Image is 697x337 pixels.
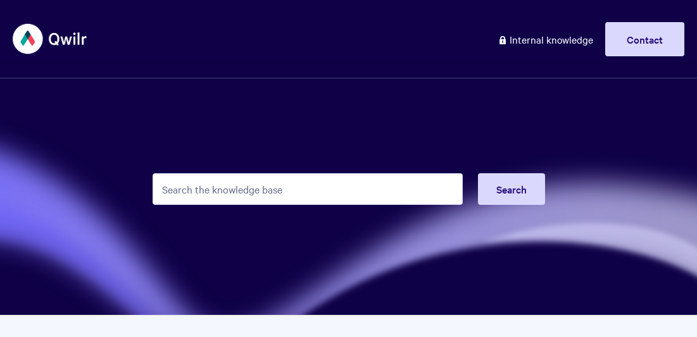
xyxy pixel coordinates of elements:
a: Contact [605,22,684,56]
input: Search the knowledge base [153,173,463,205]
button: Search [478,173,545,205]
a: Internal knowledge [488,22,603,56]
span: Search [496,182,527,196]
img: Qwilr Help Center [13,15,88,63]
